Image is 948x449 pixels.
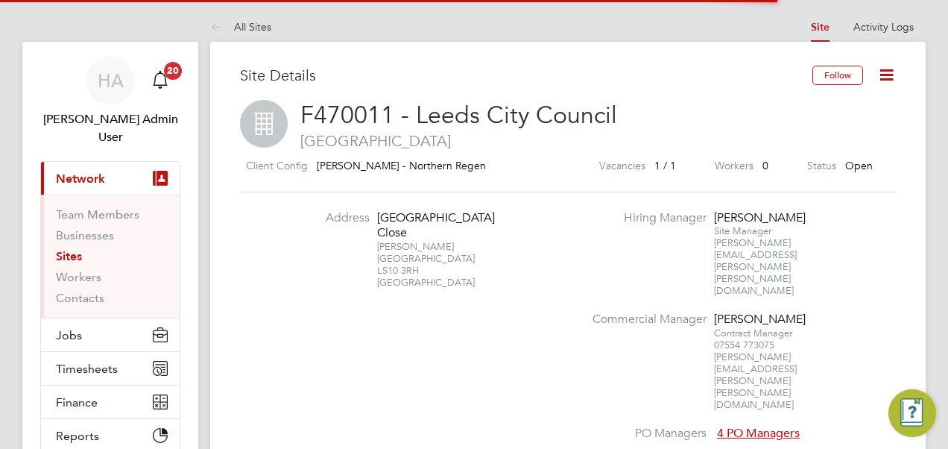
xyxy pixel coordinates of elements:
[41,386,180,418] button: Finance
[714,351,797,411] span: [PERSON_NAME][EMAIL_ADDRESS][PERSON_NAME][PERSON_NAME][DOMAIN_NAME]
[807,157,836,175] label: Status
[599,157,645,175] label: Vacancies
[812,66,863,85] button: Follow
[717,426,800,441] span: 4 PO Managers
[56,207,139,222] a: Team Members
[714,327,792,339] span: Contract Manager
[581,426,707,442] label: PO Managers
[714,312,807,327] div: [PERSON_NAME]
[377,241,470,289] div: [PERSON_NAME] [GEOGRAPHIC_DATA] LS10 3RH [GEOGRAPHIC_DATA]
[714,339,774,351] span: 07554 773075
[715,157,753,175] label: Workers
[714,210,807,226] div: [PERSON_NAME]
[98,71,124,90] span: HA
[714,224,771,237] span: Site Manager
[41,318,180,351] button: Jobs
[288,210,370,226] label: Address
[853,20,914,34] a: Activity Logs
[41,352,180,385] button: Timesheets
[762,159,768,172] span: 0
[377,210,470,242] div: [GEOGRAPHIC_DATA] Close
[56,228,114,242] a: Businesses
[41,195,180,318] div: Network
[56,362,118,376] span: Timesheets
[145,57,175,104] a: 20
[811,21,829,34] a: Site
[56,291,104,305] a: Contacts
[317,159,486,172] span: [PERSON_NAME] - Northern Regen
[714,236,797,297] span: [PERSON_NAME][EMAIL_ADDRESS][PERSON_NAME][PERSON_NAME][DOMAIN_NAME]
[40,110,180,146] span: Hays Admin User
[581,312,707,327] label: Commercial Manager
[164,62,182,80] span: 20
[240,131,896,151] span: [GEOGRAPHIC_DATA]
[56,270,101,284] a: Workers
[654,159,676,172] span: 1 / 1
[845,159,873,172] span: Open
[300,101,617,130] span: F470011 - Leeds City Council
[888,389,936,437] button: Engage Resource Center
[41,162,180,195] button: Network
[240,66,812,85] h3: Site Details
[56,328,82,342] span: Jobs
[210,20,271,34] a: All Sites
[581,210,707,226] label: Hiring Manager
[56,395,98,409] span: Finance
[56,249,82,263] a: Sites
[40,57,180,146] a: HA[PERSON_NAME] Admin User
[56,172,105,186] span: Network
[56,429,99,443] span: Reports
[246,157,308,175] label: Client Config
